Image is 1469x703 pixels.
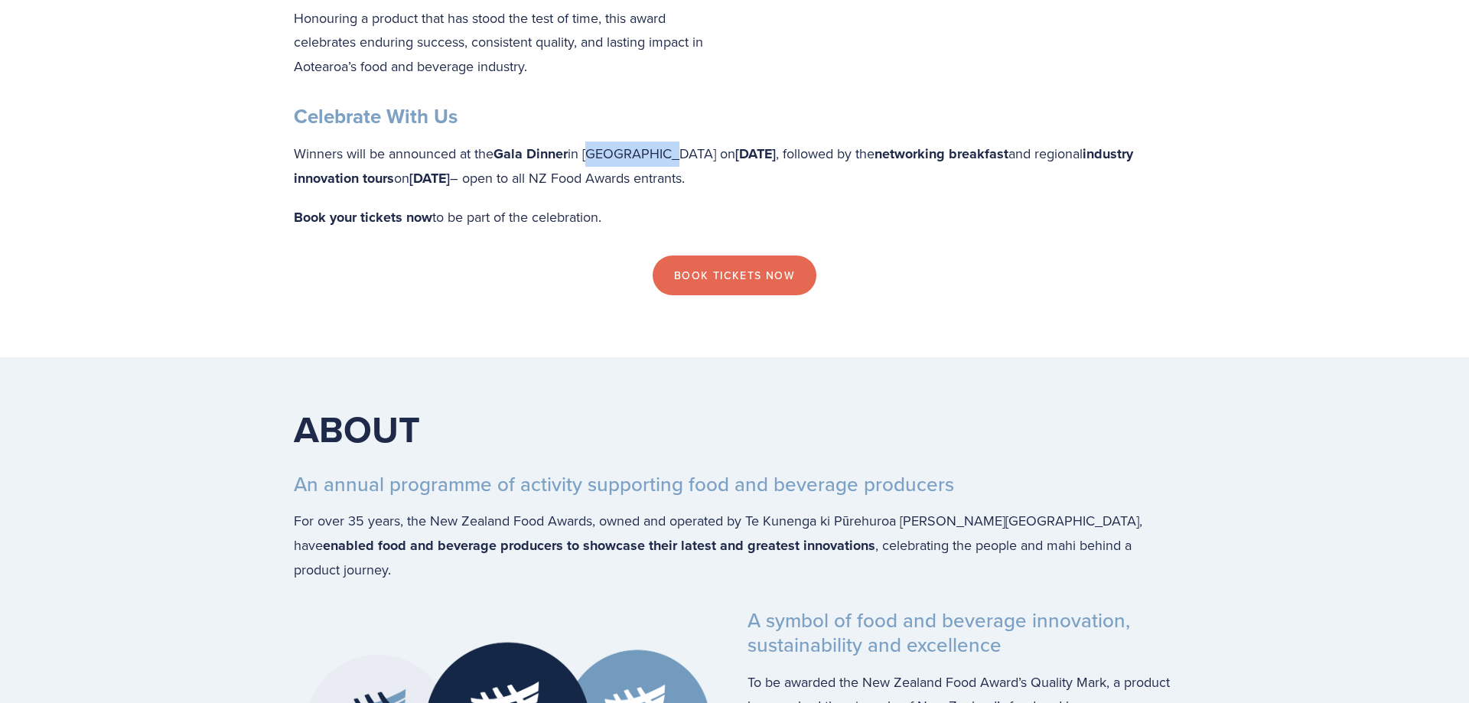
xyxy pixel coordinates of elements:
[294,142,1175,191] p: Winners will be announced at the in [GEOGRAPHIC_DATA] on , followed by the and regional on – open...
[294,472,1175,497] h3: An annual programme of activity supporting food and beverage producers
[294,144,1137,189] strong: industry innovation tours
[294,207,432,227] strong: Book your tickets now
[294,509,1175,582] p: For over 35 years, the New Zealand Food Awards, owned and operated by Te Kunenga ki Pūrehuroa [PE...
[493,144,568,164] strong: Gala Dinner
[409,168,450,188] strong: [DATE]
[875,144,1008,164] strong: networking breakfast
[294,406,1175,452] h1: ABOUT
[653,255,816,295] a: Book Tickets now
[294,6,721,79] p: Honouring a product that has stood the test of time, this award celebrates enduring success, cons...
[294,205,1175,230] p: to be part of the celebration.
[323,535,875,555] strong: enabled food and beverage producers to showcase their latest and greatest innovations
[294,102,458,131] strong: Celebrate With Us
[735,144,776,164] strong: [DATE]
[294,608,1175,658] h3: A symbol of food and beverage innovation, sustainability and excellence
